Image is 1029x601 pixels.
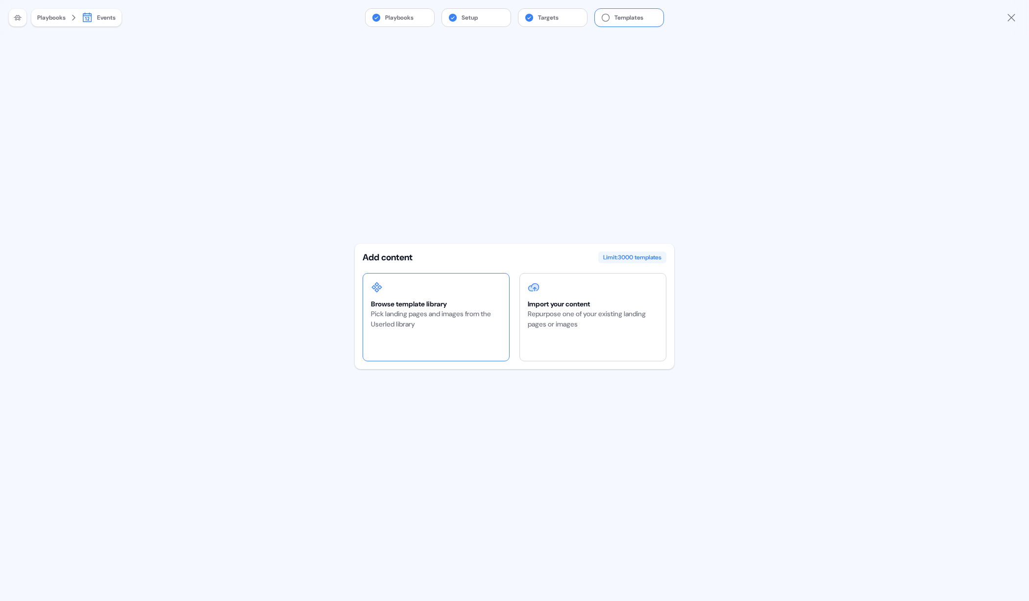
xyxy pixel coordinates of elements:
[371,299,501,309] div: Browse template library
[518,9,587,26] button: Targets
[528,309,658,329] div: Repurpose one of your existing landing pages or images
[442,9,511,26] button: Setup
[371,309,501,329] div: Pick landing pages and images from the Userled library
[598,251,666,263] div: Limit: 3000 templates
[97,13,116,23] div: Events
[1005,12,1017,24] button: Close
[363,273,510,361] button: Browse template libraryPick landing pages and images from the Userled library
[37,13,66,23] button: Playbooks
[528,299,658,309] div: Import your content
[519,273,666,361] button: Import your contentRepurpose one of your existing landing pages or images
[595,9,663,26] button: Templates
[363,251,413,263] div: Add content
[366,9,434,26] button: Playbooks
